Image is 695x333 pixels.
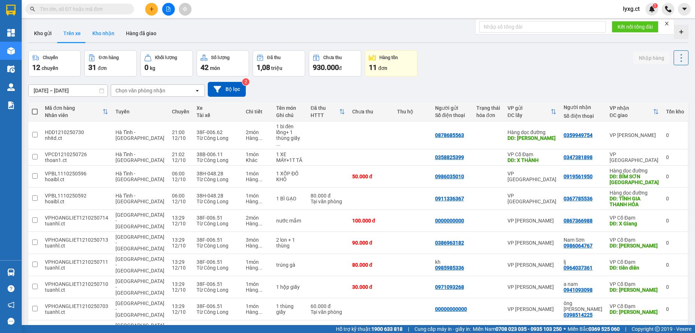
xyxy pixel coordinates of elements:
div: 21:00 [172,129,189,135]
div: Hàng dọc đường [507,129,556,135]
span: ... [258,309,262,315]
div: 0986035010 [435,174,464,179]
div: VP Cổ Đạm [507,151,556,157]
div: tuanhl.ct [45,243,108,249]
div: Tên món [276,105,303,111]
div: VPHOANGLIET1210250710 [45,281,108,287]
div: tuanhl.ct [45,265,108,271]
div: Thu hộ [397,109,428,115]
div: 0986064767 [564,243,593,249]
div: 12/10 [172,265,189,271]
div: Chọn văn phòng nhận [115,87,165,94]
button: Kết nối tổng đài [612,21,658,33]
div: ông len [564,300,602,312]
div: 0367785536 [564,196,593,201]
div: Chưa thu [352,109,390,115]
div: VP [GEOGRAPHIC_DATA] [507,171,556,182]
span: lyxg.ct [617,4,645,13]
div: Từ Công Long [197,265,239,271]
img: logo-vxr [6,5,16,16]
div: 2 lon + 1 thùng [276,237,303,249]
th: Toggle SortBy [504,102,560,121]
div: Hàng thông thường [246,243,269,249]
div: Tồn kho [666,109,684,115]
div: Nhân viên [45,112,102,118]
img: warehouse-icon [7,269,15,276]
div: Từ Công Long [197,309,239,315]
div: 0359949754 [564,132,593,138]
div: VPCD1210250726 [45,151,108,157]
div: 13:29 [172,281,189,287]
div: nước mắm [276,218,303,224]
div: Ghi chú [276,112,303,118]
span: 42 [201,63,208,72]
img: solution-icon [7,101,15,109]
button: Đã thu1,08 triệu [253,50,305,76]
span: close [664,21,669,26]
div: VP Cổ Đạm [610,259,659,265]
div: Đã thu [311,105,339,111]
button: plus [145,3,158,16]
div: HDD1210250730 [45,129,108,135]
span: 1,08 [257,63,270,72]
div: nhitd.ct [45,135,108,141]
div: 1 món [246,303,269,309]
button: Chuyến12chuyến [28,50,81,76]
strong: 1900 633 818 [371,326,403,332]
sup: 1 [653,3,658,8]
div: Đơn hàng [99,55,119,60]
div: 0 [666,154,684,160]
span: [GEOGRAPHIC_DATA] - [GEOGRAPHIC_DATA] [115,256,164,274]
img: icon-new-feature [649,6,655,12]
button: Kho nhận [87,25,120,42]
span: copyright [655,326,660,332]
th: Toggle SortBy [41,102,112,121]
div: 12/10 [172,135,189,141]
span: món [210,65,220,71]
div: 1 XỐP ĐỒ KHÔ [276,171,303,182]
div: 13:29 [172,303,189,309]
button: Nhập hàng [633,51,670,64]
div: DĐ: tiên diên [610,265,659,271]
div: kh [435,259,469,265]
div: Số lượng [211,55,229,60]
div: 0919561950 [564,174,593,179]
div: 0398514225 [564,312,593,318]
span: Hà Tĩnh - [GEOGRAPHIC_DATA] [115,171,164,182]
div: Trạng thái [476,105,500,111]
input: Select a date range. [29,85,108,96]
span: search [30,7,35,12]
div: 13:29 [172,237,189,243]
sup: 2 [242,78,249,86]
div: hoaibl.ct [45,176,108,182]
img: warehouse-icon [7,83,15,91]
div: Từ Công Long [197,199,239,204]
span: ... [258,265,262,271]
div: 1 thùng giấy [276,303,303,315]
div: thoan1.ct [45,157,108,163]
button: Kho gửi [28,25,58,42]
span: Cung cấp máy in - giấy in: [414,325,471,333]
div: 90.000 đ [352,240,390,246]
div: Nam Sơn [564,237,602,243]
button: Khối lượng0kg [140,50,193,76]
div: VP Cổ Đạm [610,215,659,221]
div: tuanhl.ct [45,309,108,315]
div: DĐ: phù lưu [610,287,659,293]
div: 38F-006.51 [197,259,239,265]
button: Chưa thu930.000đ [309,50,361,76]
div: ĐC lấy [507,112,551,118]
span: ... [258,243,262,249]
span: ... [276,141,281,147]
img: warehouse-icon [7,47,15,55]
div: 30.000 đ [352,284,390,290]
div: 2 món [246,215,269,221]
span: đơn [98,65,107,71]
div: Từ Công Long [197,135,239,141]
div: Khối lượng [155,55,177,60]
span: Miền Bắc [568,325,620,333]
button: Trên xe [58,25,87,42]
div: 12/10 [172,221,189,226]
span: ... [258,176,262,182]
div: 0 [666,240,684,246]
